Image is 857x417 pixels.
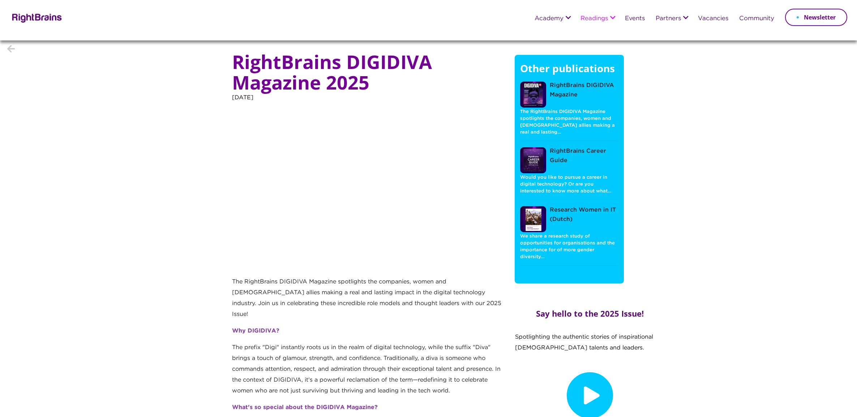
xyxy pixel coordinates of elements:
a: Readings [580,16,608,22]
h5: Other publications [520,62,618,82]
p: Would you like to pursue a career in digital technology? Or are you interested to know more about... [520,174,618,195]
p: The prefix "Digi" instantly roots us in the realm of digital technology, while the suffix "Diva" ... [232,342,504,402]
p: The RightBrains DIGIDIVA Magazine spotlights the companies, women and [DEMOGRAPHIC_DATA] allies m... [520,108,618,136]
a: Research Women in IT (Dutch) [520,205,618,233]
strong: What's so special about the DIGIDIVA Magazine? [232,405,378,410]
strong: Why DIGIDIVA? [232,328,279,334]
h2: Say hello to the 2025 Issue! [536,307,644,323]
a: RightBrains Career Guide [520,147,618,174]
a: Vacancies [698,16,728,22]
a: Academy [535,16,564,22]
img: Rightbrains [10,12,62,23]
a: Newsletter [785,9,847,26]
p: We share a research study of opportunities for organisations and the importance for of more gende... [520,233,618,261]
a: Events [625,16,645,22]
p: [DATE] [232,92,504,114]
h1: RightBrains DIGIDIVA Magazine 2025 [232,51,504,92]
a: Community [739,16,774,22]
a: RightBrains DIGIDIVA Magazine [520,81,618,108]
p: The RightBrains DIGIDIVA Magazine spotlights the companies, women and [DEMOGRAPHIC_DATA] allies m... [232,277,504,326]
a: Partners [656,16,681,22]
